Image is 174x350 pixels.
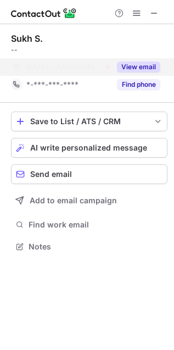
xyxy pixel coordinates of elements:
span: [EMAIL_ADDRESS][DOMAIN_NAME] [26,62,102,72]
button: Add to email campaign [11,191,167,210]
button: Notes [11,239,167,254]
button: Find work email [11,217,167,232]
span: AI write personalized message [30,143,147,152]
span: Find work email [29,220,163,230]
div: Save to List / ATS / CRM [30,117,148,126]
img: ContactOut v5.3.10 [11,7,77,20]
button: Send email [11,164,167,184]
span: Send email [30,170,72,179]
div: -- [11,45,167,55]
button: save-profile-one-click [11,112,167,131]
span: Notes [29,242,163,252]
div: Sukh S. [11,33,43,44]
button: Reveal Button [117,79,160,90]
button: Reveal Button [117,62,160,73]
span: Add to email campaign [30,196,117,205]
button: AI write personalized message [11,138,167,158]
